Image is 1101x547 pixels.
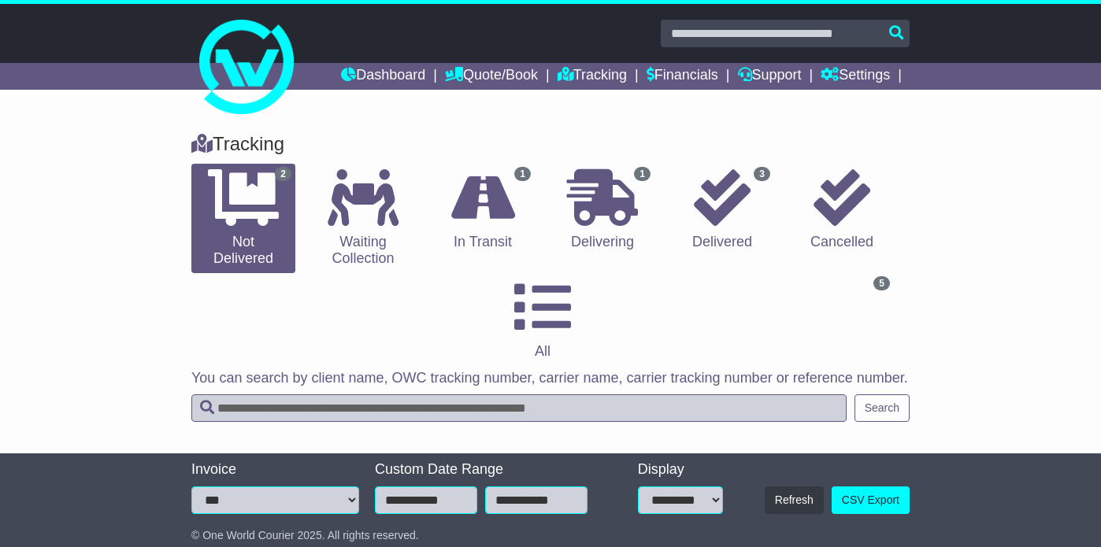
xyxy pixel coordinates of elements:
[183,133,917,156] div: Tracking
[191,273,894,366] a: 5 All
[191,164,295,273] a: 2 Not Delivered
[431,164,535,257] a: 1 In Transit
[634,167,651,181] span: 1
[670,164,774,257] a: 3 Delivered
[311,164,415,273] a: Waiting Collection
[738,63,802,90] a: Support
[790,164,894,257] a: Cancelled
[638,461,723,479] div: Display
[275,167,291,181] span: 2
[647,63,718,90] a: Financials
[514,167,531,181] span: 1
[558,63,627,90] a: Tracking
[832,486,910,514] a: CSV Export
[191,461,359,479] div: Invoice
[445,63,538,90] a: Quote/Book
[854,394,910,422] button: Search
[765,486,824,514] button: Refresh
[375,461,604,479] div: Custom Date Range
[873,276,890,290] span: 5
[191,529,419,541] span: © One World Courier 2025. All rights reserved.
[821,63,890,90] a: Settings
[754,167,770,181] span: 3
[341,63,425,90] a: Dashboard
[191,370,910,387] p: You can search by client name, OWC tracking number, carrier name, carrier tracking number or refe...
[550,164,654,257] a: 1 Delivering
